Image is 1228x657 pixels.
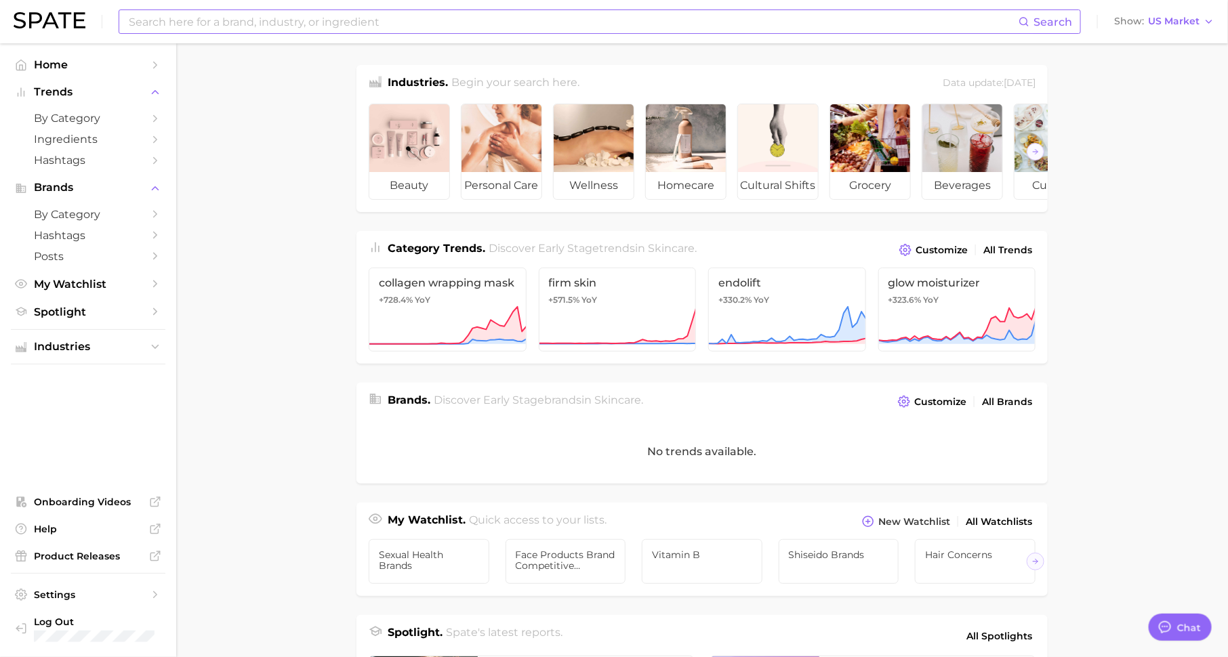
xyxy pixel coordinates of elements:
[830,104,911,200] a: grocery
[11,246,165,267] a: Posts
[916,245,968,256] span: Customize
[34,133,142,146] span: Ingredients
[11,337,165,357] button: Industries
[34,229,142,242] span: Hashtags
[708,268,866,352] a: endolift+330.2% YoY
[369,268,527,352] a: collagen wrapping mask+728.4% YoY
[34,550,142,562] span: Product Releases
[1111,13,1218,30] button: ShowUS Market
[1027,143,1044,161] button: Scroll Right
[369,172,449,199] span: beauty
[979,393,1036,411] a: All Brands
[415,295,430,305] span: YoY
[915,539,1036,584] a: Hair Concerns
[963,624,1036,648] a: All Spotlights
[434,394,644,406] span: Discover Early Stage brands in .
[11,177,165,198] button: Brands
[369,104,450,200] a: beauty
[470,512,607,531] h2: Quick access to your lists.
[652,549,752,560] span: Vitamin B
[127,10,1019,33] input: Search here for a brand, industry, or ingredient
[34,305,142,318] span: Spotlight
[34,250,142,263] span: Posts
[649,242,695,255] span: skincare
[642,539,762,584] a: Vitamin B
[34,589,142,601] span: Settings
[922,104,1003,200] a: beverages
[452,75,580,93] h2: Begin your search here.
[737,104,819,200] a: cultural shifts
[789,549,889,560] span: Shiseido Brands
[11,225,165,246] a: Hashtags
[980,241,1036,259] a: All Trends
[11,274,165,295] a: My Watchlist
[462,172,541,199] span: personal care
[595,394,642,406] span: skincare
[779,539,899,584] a: Shiseido Brands
[982,396,1032,408] span: All Brands
[962,513,1036,531] a: All Watchlists
[549,295,580,305] span: +571.5%
[539,268,697,352] a: firm skin+571.5% YoY
[924,295,939,305] span: YoY
[896,240,971,259] button: Customize
[34,341,142,353] span: Industries
[718,295,752,305] span: +330.2%
[738,172,818,199] span: cultural shifts
[582,295,598,305] span: YoY
[878,516,950,528] span: New Watchlist
[718,276,856,289] span: endolift
[11,492,165,512] a: Onboarding Videos
[447,624,563,648] h2: Spate's latest reports.
[34,496,142,508] span: Onboarding Videos
[34,154,142,167] span: Hashtags
[489,242,697,255] span: Discover Early Stage trends in .
[1033,16,1072,28] span: Search
[914,396,966,408] span: Customize
[966,628,1032,644] span: All Spotlights
[11,585,165,605] a: Settings
[11,129,165,150] a: Ingredients
[1148,18,1200,25] span: US Market
[34,86,142,98] span: Trends
[925,549,1025,560] span: Hair Concerns
[14,12,85,28] img: SPATE
[553,104,634,200] a: wellness
[1027,553,1044,570] button: Scroll Right
[11,301,165,322] a: Spotlight
[859,512,954,531] button: New Watchlist
[878,268,1036,352] a: glow moisturizer+323.6% YoY
[34,112,142,125] span: by Category
[388,394,430,406] span: Brands .
[646,172,726,199] span: homecare
[34,523,142,535] span: Help
[388,242,485,255] span: Category Trends .
[516,549,616,571] span: Face products Brand Competitive Analysis
[369,539,489,584] a: sexual health brands
[1014,104,1095,200] a: culinary
[11,54,165,75] a: Home
[34,58,142,71] span: Home
[554,172,634,199] span: wellness
[11,612,165,647] a: Log out. Currently logged in with e-mail hannah@spate.nyc.
[34,208,142,221] span: by Category
[379,295,413,305] span: +728.4%
[922,172,1002,199] span: beverages
[34,616,155,628] span: Log Out
[388,75,448,93] h1: Industries.
[11,150,165,171] a: Hashtags
[11,546,165,566] a: Product Releases
[11,519,165,539] a: Help
[379,276,516,289] span: collagen wrapping mask
[754,295,769,305] span: YoY
[645,104,726,200] a: homecare
[388,624,443,648] h1: Spotlight.
[943,75,1036,93] div: Data update: [DATE]
[1114,18,1144,25] span: Show
[11,82,165,102] button: Trends
[549,276,687,289] span: firm skin
[983,245,1032,256] span: All Trends
[34,182,142,194] span: Brands
[356,419,1048,484] div: No trends available.
[506,539,626,584] a: Face products Brand Competitive Analysis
